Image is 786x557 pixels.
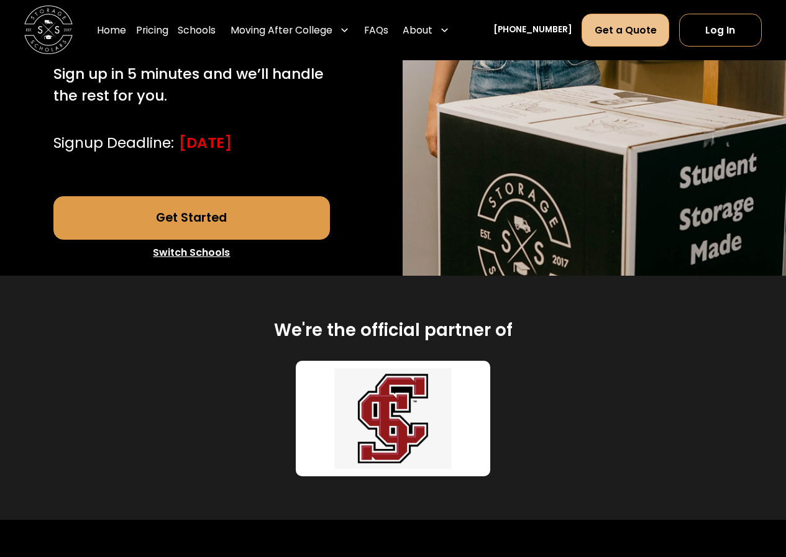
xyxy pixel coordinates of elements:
a: Home [97,14,126,48]
a: Log In [679,14,762,47]
a: Pricing [136,14,168,48]
div: [DATE] [179,132,232,153]
a: [PHONE_NUMBER] [493,24,572,37]
div: Moving After College [231,23,332,37]
a: Get Started [53,196,329,240]
a: Get a Quote [582,14,669,47]
div: About [398,14,454,48]
div: Moving After College [226,14,354,48]
a: FAQs [364,14,388,48]
p: Sign up in 5 minutes and we’ll handle the rest for you. [53,63,329,106]
a: Switch Schools [53,240,329,266]
div: Signup Deadline: [53,132,174,153]
img: Storage Scholars main logo [24,6,73,55]
a: Schools [178,14,216,48]
h2: We're the official partner of [274,319,513,342]
div: About [403,23,432,37]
